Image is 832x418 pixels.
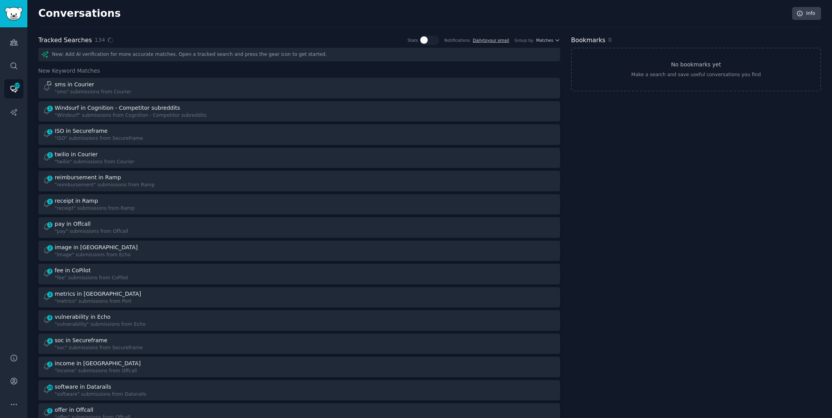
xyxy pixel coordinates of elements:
[55,228,128,235] div: "pay" submissions from Offcall
[55,182,155,189] div: "reimbursement" submissions from Ramp
[38,148,560,168] a: 2twilio in Courier"twilio" submissions from Courier
[571,48,821,91] a: No bookmarks yetMake a search and save useful conversations you find
[55,243,137,252] div: image in [GEOGRAPHIC_DATA]
[46,199,54,204] span: 2
[46,268,54,274] span: 3
[55,205,135,212] div: "receipt" submissions from Ramp
[473,38,509,43] a: Dailytoyour email
[55,313,111,321] div: vulnerability in Echo
[38,78,560,98] a: sms in Courier"sms" submissions from Courier
[46,338,54,344] span: 4
[46,175,54,181] span: 1
[55,150,98,159] div: twilio in Courier
[55,359,141,368] div: income in [GEOGRAPHIC_DATA]
[55,391,146,398] div: "software" submissions from Datarails
[38,101,560,122] a: 2Windsurf in Cognition - Competitor subreddits"Windsurf" submissions from Cognition - Competitor ...
[55,220,91,228] div: pay in Offcall
[95,36,105,44] span: 134
[55,135,143,142] div: "ISO" submissions from Secureframe
[407,38,418,43] div: Stats
[38,171,560,191] a: 1reimbursement in Ramp"reimbursement" submissions from Ramp
[38,124,560,145] a: 1ISO in Secureframe"ISO" submissions from Secureframe
[55,127,107,135] div: ISO in Secureframe
[38,7,121,20] h2: Conversations
[38,241,560,261] a: 2image in [GEOGRAPHIC_DATA]"image" submissions from Echo
[55,80,94,89] div: sms in Courier
[55,275,128,282] div: "fee" submissions from CoPilot
[38,36,92,45] h2: Tracked Searches
[38,194,560,215] a: 2receipt in Ramp"receipt" submissions from Ramp
[55,266,91,275] div: fee in CoPilot
[608,37,612,43] span: 0
[571,36,605,45] h2: Bookmarks
[46,408,54,413] span: 1
[38,217,560,238] a: 1pay in Offcall"pay" submissions from Offcall
[5,7,23,21] img: GummySearch logo
[46,106,54,111] span: 2
[55,290,141,298] div: metrics in [GEOGRAPHIC_DATA]
[46,315,54,320] span: 4
[55,197,98,205] div: receipt in Ramp
[671,61,721,69] h3: No bookmarks yet
[445,38,470,43] div: Notifications
[55,104,180,112] div: Windsurf in Cognition - Competitor subreddits
[14,83,21,88] span: 325
[55,252,139,259] div: "image" submissions from Echo
[514,38,533,43] div: Group by
[38,48,560,61] div: New: Add AI verification for more accurate matches. Open a tracked search and press the gear icon...
[55,368,142,375] div: "income" submissions from Offcall
[55,89,131,96] div: "sms" submissions from Courier
[536,38,553,43] span: Matches
[55,383,111,391] div: software in Datarails
[38,67,100,75] span: New Keyword Matches
[38,357,560,377] a: 2income in [GEOGRAPHIC_DATA]"income" submissions from Offcall
[55,336,107,345] div: soc in Secureframe
[38,264,560,284] a: 3fee in CoPilot"fee" submissions from CoPilot
[4,79,23,98] a: 325
[55,298,143,305] div: "metrics" submissions from Port
[38,380,560,401] a: 28software in Datarails"software" submissions from Datarails
[38,310,560,331] a: 4vulnerability in Echo"vulnerability" submissions from Echo
[792,7,821,20] a: Info
[46,361,54,367] span: 2
[38,334,560,354] a: 4soc in Secureframe"soc" submissions from Secureframe
[55,406,93,414] div: offer in Offcall
[55,112,207,119] div: "Windsurf" submissions from Cognition - Competitor subreddits
[46,222,54,227] span: 1
[38,287,560,308] a: 3metrics in [GEOGRAPHIC_DATA]"metrics" submissions from Port
[46,385,54,390] span: 28
[46,129,54,134] span: 1
[55,159,134,166] div: "twilio" submissions from Courier
[55,345,143,352] div: "soc" submissions from Secureframe
[46,292,54,297] span: 3
[536,38,560,43] button: Matches
[46,152,54,158] span: 2
[55,173,121,182] div: reimbursement in Ramp
[55,321,146,328] div: "vulnerability" submissions from Echo
[631,71,761,79] div: Make a search and save useful conversations you find
[46,245,54,251] span: 2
